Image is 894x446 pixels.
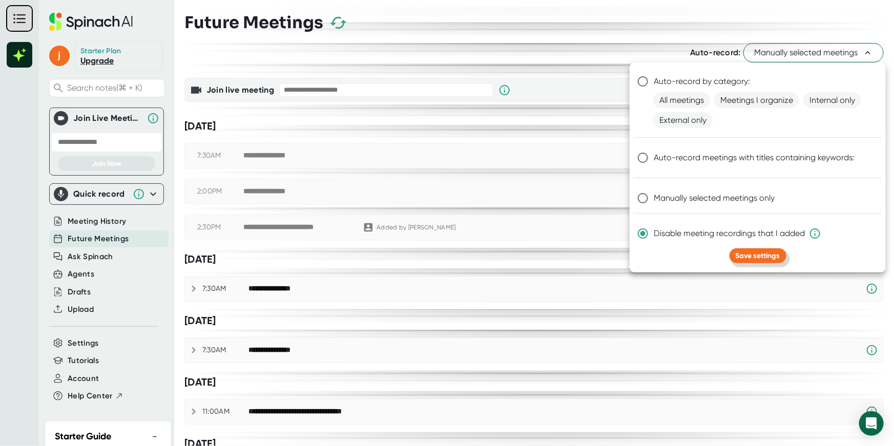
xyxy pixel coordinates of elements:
[654,192,775,204] span: Manually selected meetings only
[736,251,780,260] span: Save settings
[654,75,750,88] span: Auto-record by category:
[859,411,884,436] div: Open Intercom Messenger
[654,152,855,164] span: Auto-record meetings with titles containing keywords:
[730,248,786,263] button: Save settings
[654,227,821,240] span: Disable meeting recordings that I added
[653,112,713,128] span: External only
[714,92,799,108] span: Meetings I organize
[803,92,861,108] span: Internal only
[653,92,710,108] span: All meetings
